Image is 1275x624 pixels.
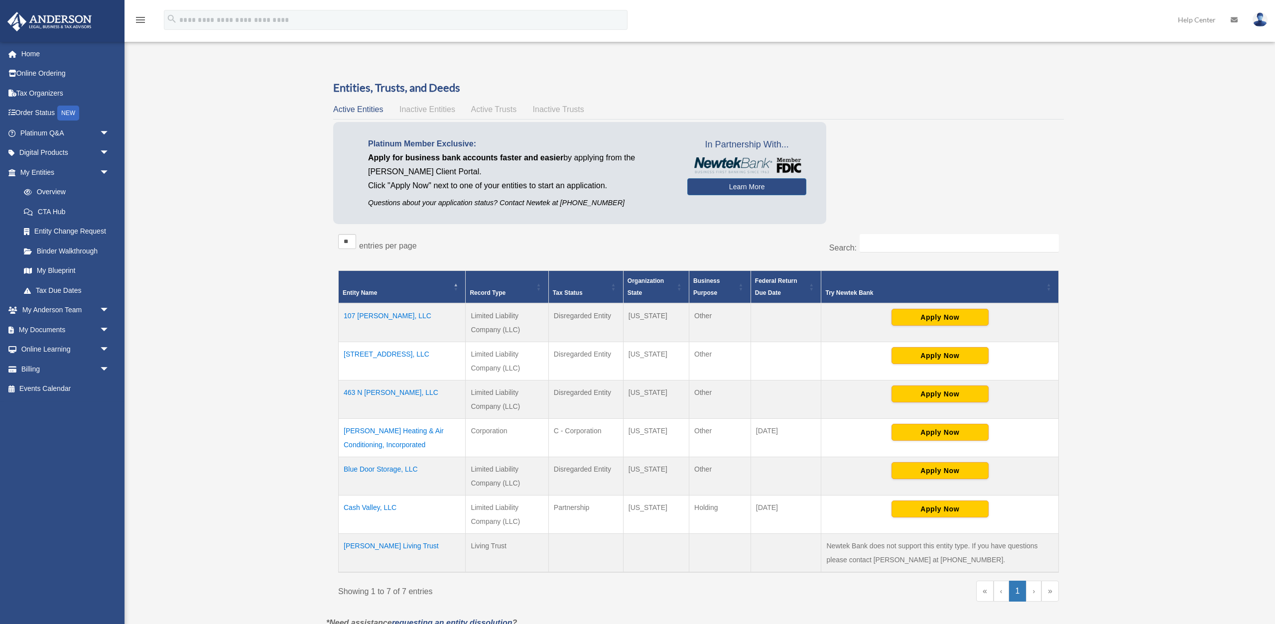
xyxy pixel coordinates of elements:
td: [PERSON_NAME] Living Trust [339,534,466,573]
td: Other [689,419,751,457]
span: arrow_drop_down [100,143,120,163]
th: Entity Name: Activate to invert sorting [339,271,466,304]
td: [US_STATE] [623,457,689,496]
span: Tax Status [553,289,583,296]
h3: Entities, Trusts, and Deeds [333,80,1064,96]
th: Organization State: Activate to sort [623,271,689,304]
a: My Blueprint [14,261,120,281]
th: Try Newtek Bank : Activate to sort [821,271,1059,304]
th: Federal Return Due Date: Activate to sort [751,271,821,304]
th: Business Purpose: Activate to sort [689,271,751,304]
td: Other [689,380,751,419]
td: Other [689,303,751,342]
a: First [976,581,994,602]
a: CTA Hub [14,202,120,222]
span: arrow_drop_down [100,340,120,360]
a: Tax Organizers [7,83,125,103]
button: Apply Now [892,424,989,441]
td: [US_STATE] [623,303,689,342]
td: Disregarded Entity [548,457,623,496]
span: Inactive Trusts [533,105,584,114]
span: Business Purpose [693,277,720,296]
td: Holding [689,496,751,534]
td: [US_STATE] [623,419,689,457]
a: Tax Due Dates [14,280,120,300]
button: Apply Now [892,462,989,479]
a: Online Learningarrow_drop_down [7,340,125,360]
td: Corporation [466,419,548,457]
a: 1 [1009,581,1026,602]
p: Click "Apply Now" next to one of your entities to start an application. [368,179,672,193]
td: 107 [PERSON_NAME], LLC [339,303,466,342]
span: arrow_drop_down [100,320,120,340]
p: Questions about your application status? Contact Newtek at [PHONE_NUMBER] [368,197,672,209]
button: Apply Now [892,309,989,326]
a: Digital Productsarrow_drop_down [7,143,125,163]
td: [DATE] [751,419,821,457]
a: Home [7,44,125,64]
img: User Pic [1253,12,1268,27]
p: by applying from the [PERSON_NAME] Client Portal. [368,151,672,179]
td: Other [689,457,751,496]
td: [DATE] [751,496,821,534]
td: Disregarded Entity [548,342,623,380]
span: arrow_drop_down [100,300,120,321]
a: Events Calendar [7,379,125,399]
span: Active Trusts [471,105,517,114]
span: arrow_drop_down [100,359,120,379]
a: Next [1026,581,1041,602]
a: Binder Walkthrough [14,241,120,261]
i: search [166,13,177,24]
i: menu [134,14,146,26]
span: In Partnership With... [687,137,806,153]
td: Other [689,342,751,380]
td: Limited Liability Company (LLC) [466,380,548,419]
td: [US_STATE] [623,496,689,534]
div: Try Newtek Bank [825,287,1043,299]
span: Active Entities [333,105,383,114]
td: [US_STATE] [623,380,689,419]
span: Apply for business bank accounts faster and easier [368,153,563,162]
td: Limited Liability Company (LLC) [466,303,548,342]
td: [PERSON_NAME] Heating & Air Conditioning, Incorporated [339,419,466,457]
a: Entity Change Request [14,222,120,242]
button: Apply Now [892,500,989,517]
label: Search: [829,244,857,252]
img: NewtekBankLogoSM.png [692,157,801,173]
a: Previous [994,581,1009,602]
td: Disregarded Entity [548,380,623,419]
p: Platinum Member Exclusive: [368,137,672,151]
a: menu [134,17,146,26]
span: Organization State [628,277,664,296]
td: Partnership [548,496,623,534]
img: Anderson Advisors Platinum Portal [4,12,95,31]
a: Billingarrow_drop_down [7,359,125,379]
label: entries per page [359,242,417,250]
span: arrow_drop_down [100,162,120,183]
td: C - Corporation [548,419,623,457]
button: Apply Now [892,385,989,402]
td: Blue Door Storage, LLC [339,457,466,496]
button: Apply Now [892,347,989,364]
div: NEW [57,106,79,121]
a: My Anderson Teamarrow_drop_down [7,300,125,320]
td: Disregarded Entity [548,303,623,342]
span: Inactive Entities [399,105,455,114]
a: My Documentsarrow_drop_down [7,320,125,340]
th: Tax Status: Activate to sort [548,271,623,304]
a: Platinum Q&Aarrow_drop_down [7,123,125,143]
td: Newtek Bank does not support this entity type. If you have questions please contact [PERSON_NAME]... [821,534,1059,573]
a: Order StatusNEW [7,103,125,124]
td: 463 N [PERSON_NAME], LLC [339,380,466,419]
div: Showing 1 to 7 of 7 entries [338,581,691,599]
td: Limited Liability Company (LLC) [466,457,548,496]
td: Limited Liability Company (LLC) [466,342,548,380]
td: [US_STATE] [623,342,689,380]
td: [STREET_ADDRESS], LLC [339,342,466,380]
a: Overview [14,182,115,202]
a: Learn More [687,178,806,195]
th: Record Type: Activate to sort [466,271,548,304]
span: Federal Return Due Date [755,277,797,296]
td: Cash Valley, LLC [339,496,466,534]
